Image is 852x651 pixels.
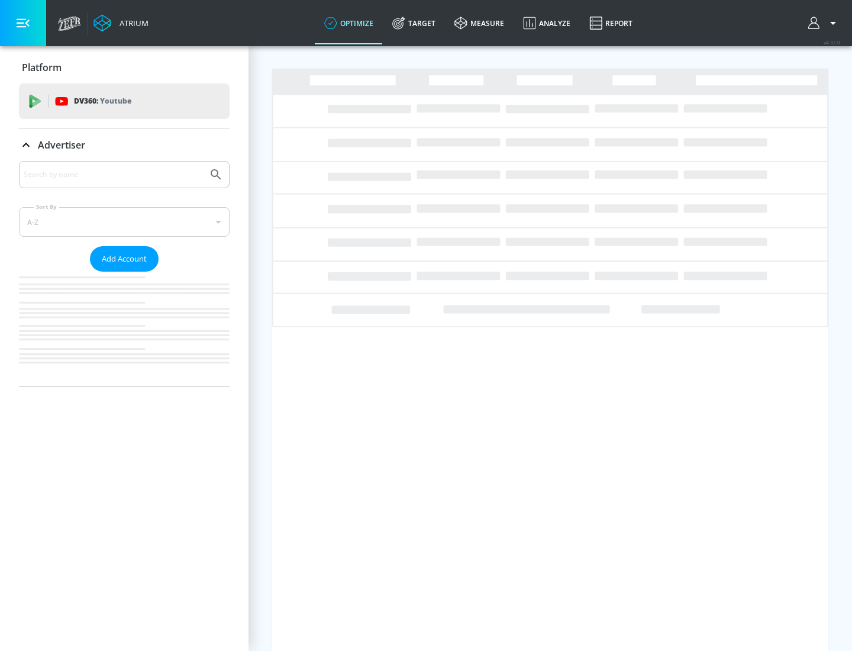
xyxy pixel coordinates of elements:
div: Advertiser [19,128,230,162]
p: Advertiser [38,138,85,152]
button: Add Account [90,246,159,272]
a: optimize [315,2,383,44]
a: Atrium [93,14,149,32]
p: Platform [22,61,62,74]
div: Platform [19,51,230,84]
nav: list of Advertiser [19,272,230,386]
label: Sort By [34,203,59,211]
a: measure [445,2,514,44]
span: v 4.32.0 [824,39,840,46]
input: Search by name [24,167,203,182]
a: Report [580,2,642,44]
span: Add Account [102,252,147,266]
a: Analyze [514,2,580,44]
div: Advertiser [19,161,230,386]
div: DV360: Youtube [19,83,230,119]
p: Youtube [100,95,131,107]
div: Atrium [115,18,149,28]
a: Target [383,2,445,44]
p: DV360: [74,95,131,108]
div: A-Z [19,207,230,237]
